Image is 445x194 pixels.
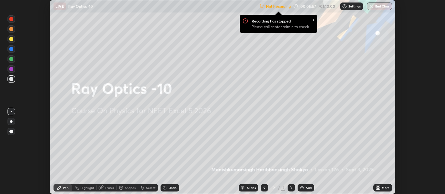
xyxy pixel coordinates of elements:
[306,186,312,189] div: Add
[105,186,114,189] div: Eraser
[278,186,280,190] div: /
[252,18,291,23] p: Recording has stopped
[125,186,136,189] div: Shapes
[369,4,374,9] img: end-class-cross
[55,4,64,9] p: LIVE
[342,4,347,9] img: class-settings-icons
[146,186,156,189] div: Select
[281,185,285,191] div: 2
[348,5,361,8] p: Settings
[63,186,69,189] div: Pen
[169,186,176,189] div: Undo
[68,4,93,9] p: Ray Optics -10
[243,18,248,23] img: Recording Icon
[252,24,309,29] p: Please call center admin to check
[312,16,315,22] div: x
[382,186,390,189] div: More
[260,4,265,9] img: not-recording.2f5abfab.svg
[299,185,304,190] img: add-slide-button
[271,186,277,190] div: 2
[247,186,256,189] div: Slides
[367,2,392,10] button: End Class
[266,4,291,9] p: Not Recording
[80,186,94,189] div: Highlight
